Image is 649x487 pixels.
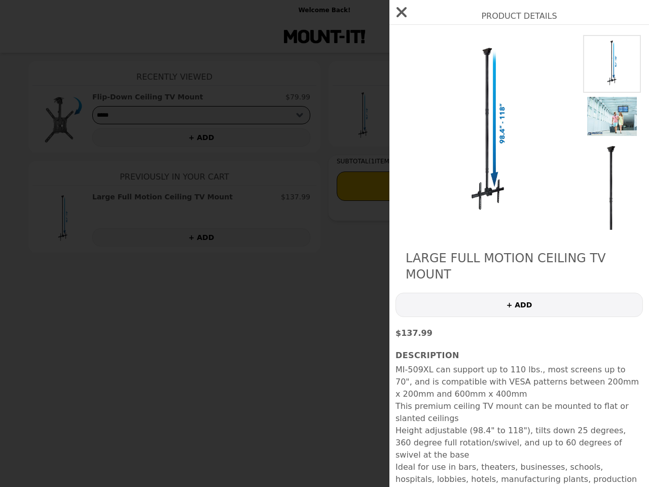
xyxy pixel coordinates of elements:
img: Black [583,140,641,295]
h3: Description [395,350,643,362]
li: MI-509XL can support up to 110 lbs., most screens up to 70", and is compatible with VESA patterns... [395,364,643,400]
li: This premium ceiling TV mount can be mounted to flat or slanted ceilings [395,400,643,425]
img: Black [395,35,581,230]
p: $137.99 [395,327,643,339]
img: Black [583,93,641,140]
img: Black [583,35,641,93]
button: + ADD [395,293,643,317]
h2: Large Full Motion Ceiling TV Mount [406,250,633,283]
li: Height adjustable (98.4" to 118"), tilts down 25 degrees, 360 degree full rotation/swivel, and up... [395,425,643,461]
